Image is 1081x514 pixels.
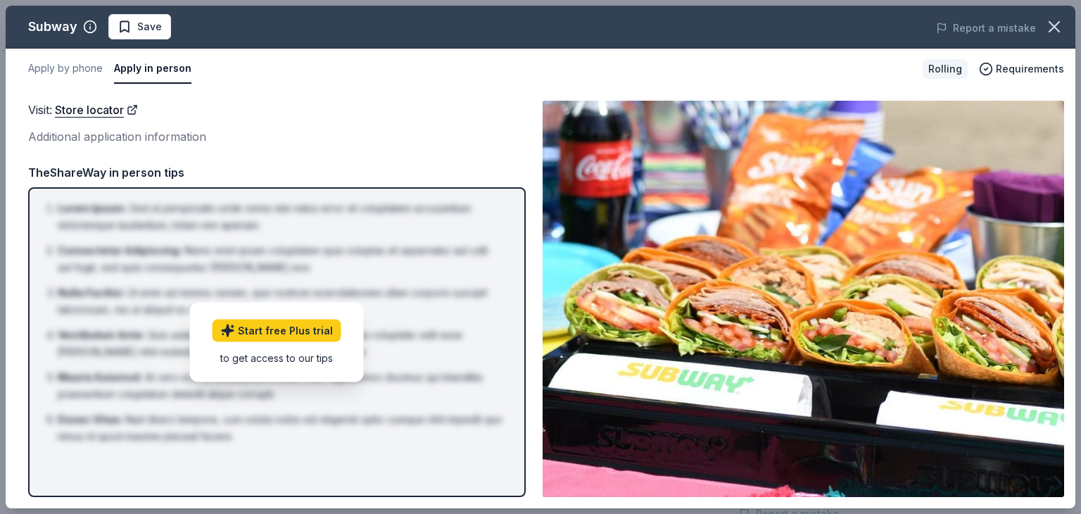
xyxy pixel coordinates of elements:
[28,127,526,146] div: Additional application information
[58,413,122,425] span: Donec Vitae :
[58,329,145,341] span: Vestibulum Ante :
[114,54,191,84] button: Apply in person
[213,351,341,365] div: to get access to our tips
[58,242,505,276] li: Nemo enim ipsam voluptatem quia voluptas sit aspernatur aut odit aut fugit, sed quia consequuntur...
[55,101,138,119] a: Store locator
[58,411,505,445] li: Nam libero tempore, cum soluta nobis est eligendi optio cumque nihil impedit quo minus id quod ma...
[28,54,103,84] button: Apply by phone
[979,61,1064,77] button: Requirements
[58,371,142,383] span: Mauris Euismod :
[543,101,1064,497] img: Image for Subway
[58,200,505,234] li: Sed ut perspiciatis unde omnis iste natus error sit voluptatem accusantium doloremque laudantium,...
[58,284,505,318] li: Ut enim ad minima veniam, quis nostrum exercitationem ullam corporis suscipit laboriosam, nisi ut...
[58,287,125,299] span: Nulla Facilisi :
[28,15,77,38] div: Subway
[58,202,127,214] span: Lorem Ipsum :
[996,61,1064,77] span: Requirements
[28,163,526,182] div: TheShareWay in person tips
[137,18,162,35] span: Save
[108,14,171,39] button: Save
[58,244,182,256] span: Consectetur Adipiscing :
[28,101,526,119] div: Visit :
[58,327,505,361] li: Quis autem vel eum iure reprehenderit qui in ea voluptate velit esse [PERSON_NAME] nihil molestia...
[923,59,968,79] div: Rolling
[936,20,1036,37] button: Report a mistake
[213,320,341,342] a: Start free Plus trial
[58,369,505,403] li: At vero eos et accusamus et iusto odio dignissimos ducimus qui blanditiis praesentium voluptatum ...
